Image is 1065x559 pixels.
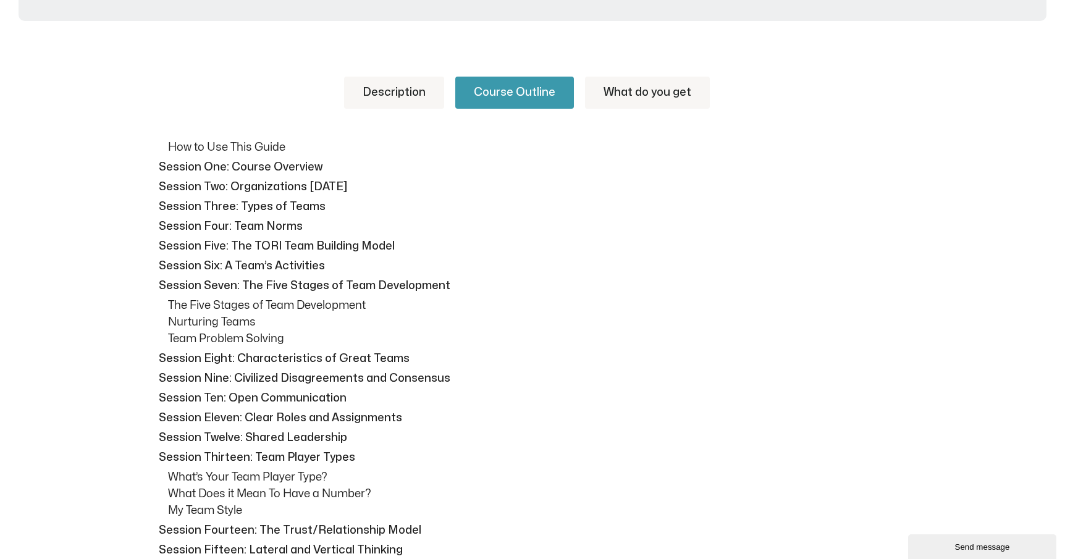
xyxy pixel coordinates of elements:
iframe: chat widget [908,532,1059,559]
p: Session Five: The TORI Team Building Model [159,238,912,254]
p: Session Four: Team Norms [159,218,912,235]
p: Session Seven: The Five Stages of Team Development [159,277,912,294]
a: What do you get [585,77,710,109]
p: What Does it Mean To Have a Number? [168,485,916,502]
p: Session Fifteen: Lateral and Vertical Thinking [159,542,912,558]
p: Session One: Course Overview [159,159,912,175]
p: Team Problem Solving [168,330,916,347]
p: Session Six: A Team’s Activities [159,258,912,274]
p: What’s Your Team Player Type? [168,469,916,485]
p: Session Three: Types of Teams [159,198,912,215]
p: Session Eight: Characteristics of Great Teams [159,350,912,367]
p: The Five Stages of Team Development [168,297,916,314]
p: Session Ten: Open Communication [159,390,912,406]
a: Course Outline [455,77,574,109]
p: Session Nine: Civilized Disagreements and Consensus [159,370,912,387]
p: Session Two: Organizations [DATE] [159,179,912,195]
p: Session Twelve: Shared Leadership [159,429,912,446]
a: Description [344,77,444,109]
p: Nurturing Teams [168,314,916,330]
p: My Team Style [168,502,916,519]
p: How to Use This Guide [168,139,916,156]
p: Session Fourteen: The Trust/Relationship Model [159,522,912,539]
p: Session Thirteen: Team Player Types [159,449,912,466]
p: Session Eleven: Clear Roles and Assignments [159,410,912,426]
